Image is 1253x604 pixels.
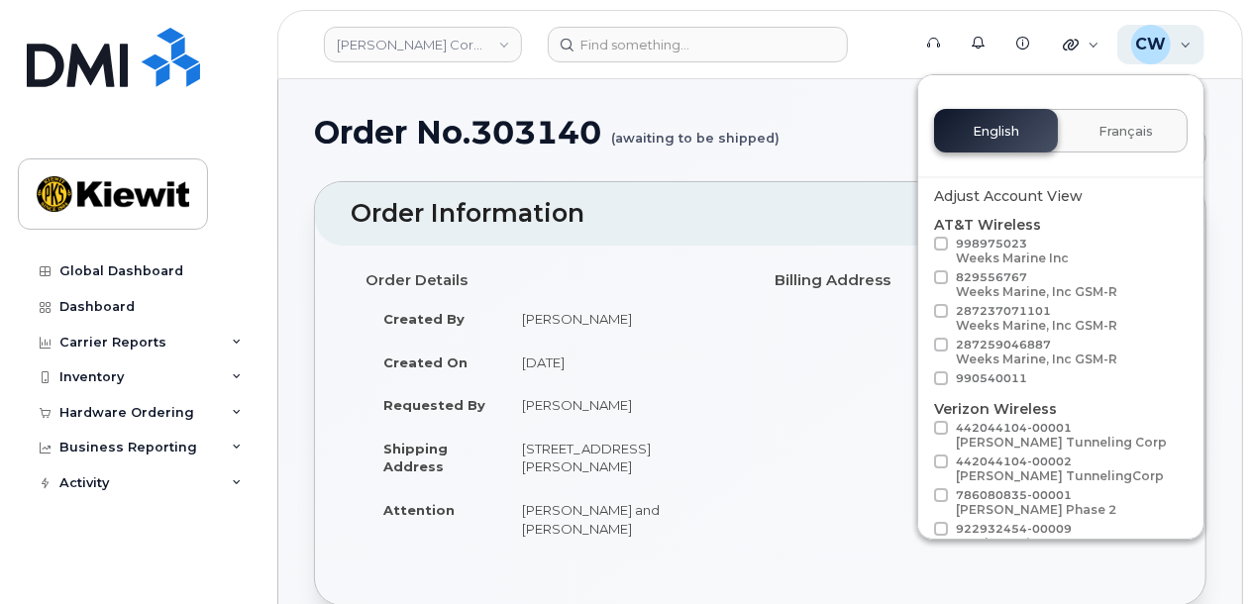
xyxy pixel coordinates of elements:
div: Adjust Account View [934,186,1188,207]
strong: Requested By [383,397,485,413]
iframe: Messenger Launcher [1167,518,1238,589]
span: 442044104-00001 [956,421,1167,450]
div: [PERSON_NAME] Phase 2 [956,502,1116,517]
div: [PERSON_NAME] TunnelingCorp [956,468,1164,483]
small: (awaiting to be shipped) [611,115,780,146]
span: 786080835-00001 [956,488,1116,517]
strong: Attention [383,502,455,518]
div: Weeks Marine Inc [956,536,1072,551]
td: [PERSON_NAME] [504,297,746,341]
strong: Created On [383,354,468,370]
td: [STREET_ADDRESS][PERSON_NAME] [504,427,746,488]
span: 442044104-00002 [956,454,1164,483]
div: Weeks Marine Inc [956,251,1069,265]
span: 829556767 [956,270,1117,299]
span: 922932454-00009 [956,522,1072,551]
span: 287237071101 [956,304,1117,333]
h2: Order Information [351,200,1170,228]
strong: Shipping Address [383,441,448,475]
td: [PERSON_NAME] and [PERSON_NAME] [504,488,746,550]
span: 287259046887 [956,338,1117,366]
div: AT&T Wireless [934,215,1188,391]
div: [PERSON_NAME] Tunneling Corp [956,435,1167,450]
span: Français [1098,124,1153,140]
span: 990540011 [956,371,1027,385]
div: Weeks Marine, Inc GSM-R [956,352,1117,366]
h1: Order No.303140 [314,115,1056,150]
div: Verizon Wireless [934,399,1188,554]
span: 998975023 [956,237,1069,265]
div: Weeks Marine, Inc GSM-R [956,284,1117,299]
h4: Order Details [365,272,746,289]
td: [DATE] [504,341,746,384]
div: Weeks Marine, Inc GSM-R [956,318,1117,333]
td: [PERSON_NAME] [504,383,746,427]
strong: Created By [383,311,465,327]
h4: Billing Address [776,272,1156,289]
